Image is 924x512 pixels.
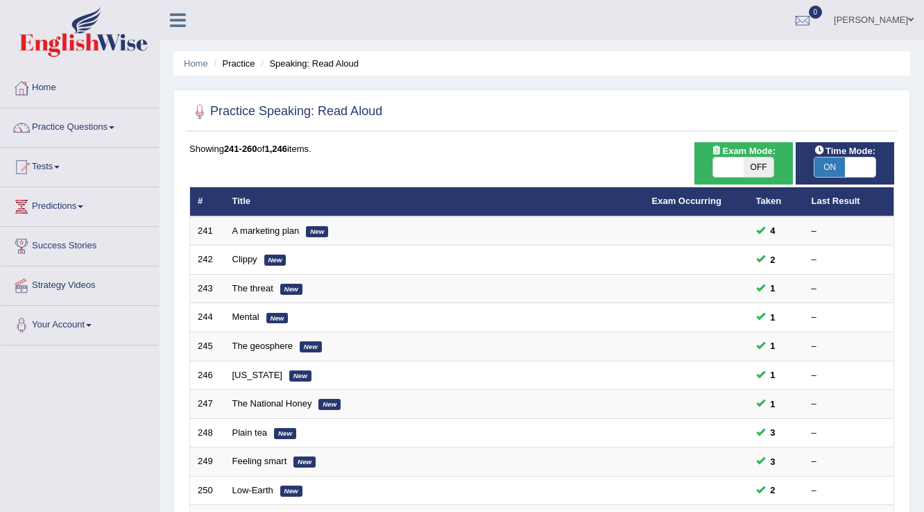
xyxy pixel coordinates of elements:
a: Tests [1,148,159,182]
div: – [812,427,887,440]
a: The threat [232,283,273,293]
em: New [306,226,328,237]
li: Practice [210,57,255,70]
em: New [289,370,311,382]
a: Your Account [1,306,159,341]
td: 250 [190,476,225,505]
span: You can still take this question [765,223,781,238]
h2: Practice Speaking: Read Aloud [189,101,382,122]
a: Feeling smart [232,456,287,466]
a: Plain tea [232,427,268,438]
div: – [812,225,887,238]
span: You can still take this question [765,483,781,497]
span: You can still take this question [765,339,781,353]
th: Taken [748,187,804,216]
a: Success Stories [1,227,159,262]
span: You can still take this question [765,253,781,267]
div: – [812,369,887,382]
div: – [812,484,887,497]
a: Low-Earth [232,485,273,495]
div: – [812,340,887,353]
em: New [280,486,302,497]
span: Exam Mode: [705,144,780,158]
em: New [264,255,286,266]
div: – [812,455,887,468]
em: New [274,428,296,439]
td: 246 [190,361,225,390]
a: Exam Occurring [652,196,721,206]
span: You can still take this question [765,368,781,382]
a: Clippy [232,254,257,264]
span: You can still take this question [765,397,781,411]
em: New [293,456,316,468]
span: Time Mode: [809,144,881,158]
a: [US_STATE] [232,370,282,380]
span: You can still take this question [765,425,781,440]
div: Showing of items. [189,142,894,155]
td: 247 [190,390,225,419]
span: You can still take this question [765,454,781,469]
a: The geosphere [232,341,293,351]
a: Practice Questions [1,108,159,143]
span: ON [814,157,845,177]
span: You can still take this question [765,310,781,325]
td: 242 [190,246,225,275]
span: 0 [809,6,823,19]
span: OFF [744,157,774,177]
th: Last Result [804,187,894,216]
td: 241 [190,216,225,246]
td: 249 [190,447,225,477]
em: New [318,399,341,410]
a: Home [1,69,159,103]
a: Predictions [1,187,159,222]
td: 244 [190,303,225,332]
div: – [812,282,887,296]
em: New [300,341,322,352]
td: 243 [190,274,225,303]
div: – [812,311,887,324]
td: 245 [190,332,225,361]
b: 1,246 [264,144,287,154]
span: You can still take this question [765,281,781,296]
b: 241-260 [224,144,257,154]
a: Strategy Videos [1,266,159,301]
div: – [812,398,887,411]
a: Home [184,58,208,69]
li: Speaking: Read Aloud [257,57,359,70]
a: Mental [232,312,259,322]
a: The National Honey [232,398,312,409]
em: New [280,284,302,295]
em: New [266,313,289,324]
a: A marketing plan [232,225,300,236]
div: Show exams occurring in exams [694,142,793,185]
td: 248 [190,418,225,447]
div: – [812,253,887,266]
th: # [190,187,225,216]
th: Title [225,187,644,216]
